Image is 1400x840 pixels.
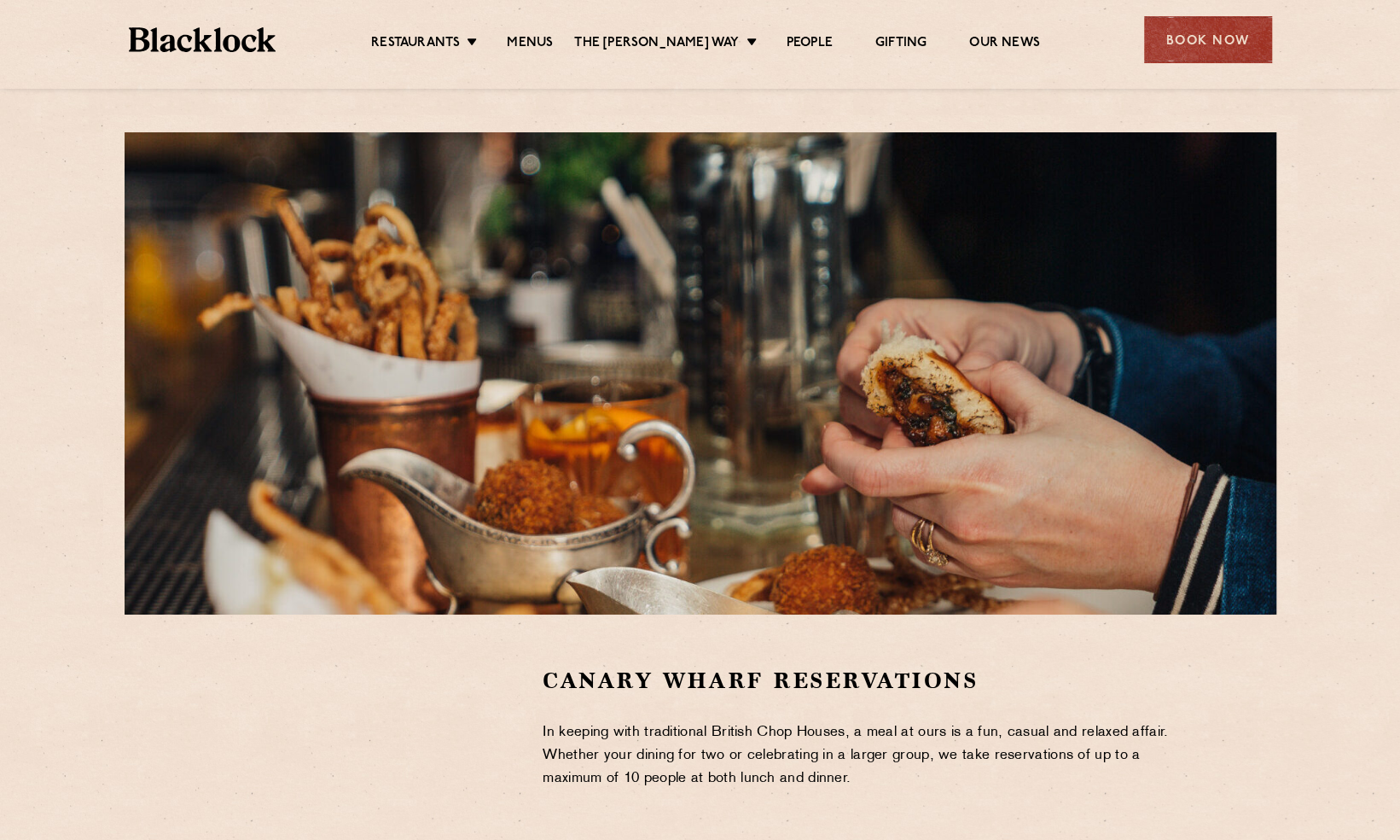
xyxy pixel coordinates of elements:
[543,721,1197,790] p: In keeping with traditional British Chop Houses, a meal at ours is a fun, casual and relaxed affa...
[543,666,1197,696] h2: Canary Wharf Reservations
[129,27,276,52] img: BL_Textured_Logo-footer-cropped.svg
[969,35,1040,54] a: Our News
[371,35,460,54] a: Restaurants
[574,35,739,54] a: The [PERSON_NAME] Way
[787,35,833,54] a: People
[507,35,553,54] a: Menus
[875,35,927,54] a: Gifting
[1144,16,1272,63] div: Book Now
